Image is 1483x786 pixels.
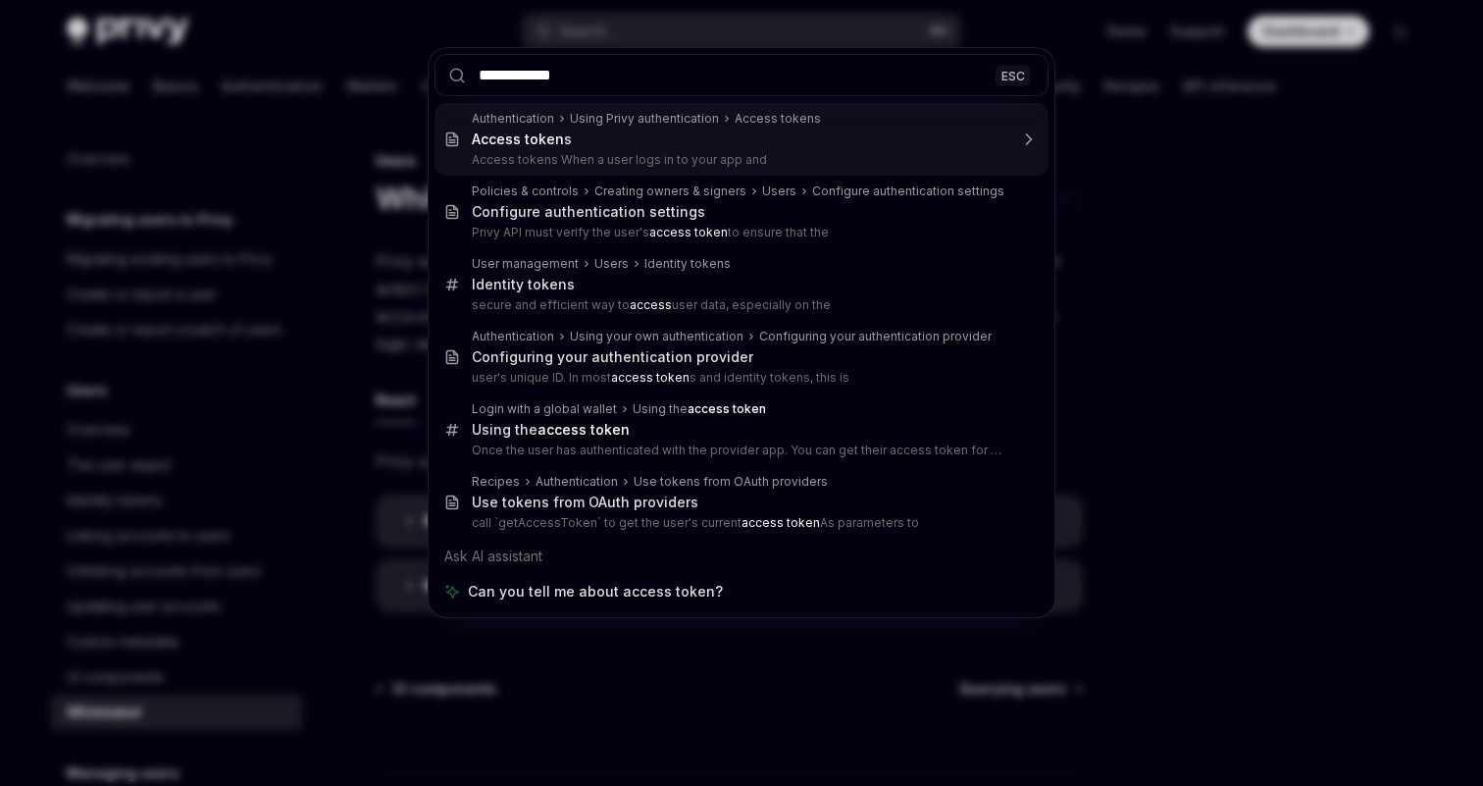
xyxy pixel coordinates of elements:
[649,225,728,239] b: access token
[472,256,579,272] div: User management
[472,131,564,147] b: Access token
[644,256,731,272] div: Identity tokens
[472,276,575,293] div: Identity tokens
[762,183,796,199] div: Users
[594,256,629,272] div: Users
[472,443,1007,458] p: Once the user has authenticated with the provider app. You can get their access token for making re
[472,225,1007,240] p: Privy API must verify the user's to ensure that the
[630,297,672,312] b: access
[472,494,698,511] div: Use tokens from OAuth providers
[472,474,520,490] div: Recipes
[472,203,705,221] div: Configure authentication settings
[570,111,719,127] div: Using Privy authentication
[472,152,1007,168] p: Access tokens When a user logs in to your app and
[996,65,1031,85] div: ESC
[735,111,821,127] div: Access tokens
[536,474,618,490] div: Authentication
[594,183,746,199] div: Creating owners & signers
[759,329,992,344] div: Configuring your authentication provider
[472,348,753,366] div: Configuring your authentication provider
[633,401,766,417] div: Using the
[570,329,743,344] div: Using your own authentication
[611,370,690,385] b: access token
[472,131,572,148] div: s
[472,370,1007,386] p: user's unique ID. In most s and identity tokens, this is
[472,421,630,439] div: Using the
[537,421,630,438] b: access token
[468,582,723,602] span: Can you tell me about access token?
[634,474,828,490] div: Use tokens from OAuth providers
[812,183,1004,199] div: Configure authentication settings
[435,539,1048,574] div: Ask AI assistant
[472,515,1007,531] p: call `getAccessToken` to get the user's current As parameters to
[472,297,1007,313] p: secure and efficient way to user data, especially on the
[472,329,554,344] div: Authentication
[688,401,766,416] b: access token
[472,111,554,127] div: Authentication
[741,515,820,530] b: access token
[472,401,617,417] div: Login with a global wallet
[472,183,579,199] div: Policies & controls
